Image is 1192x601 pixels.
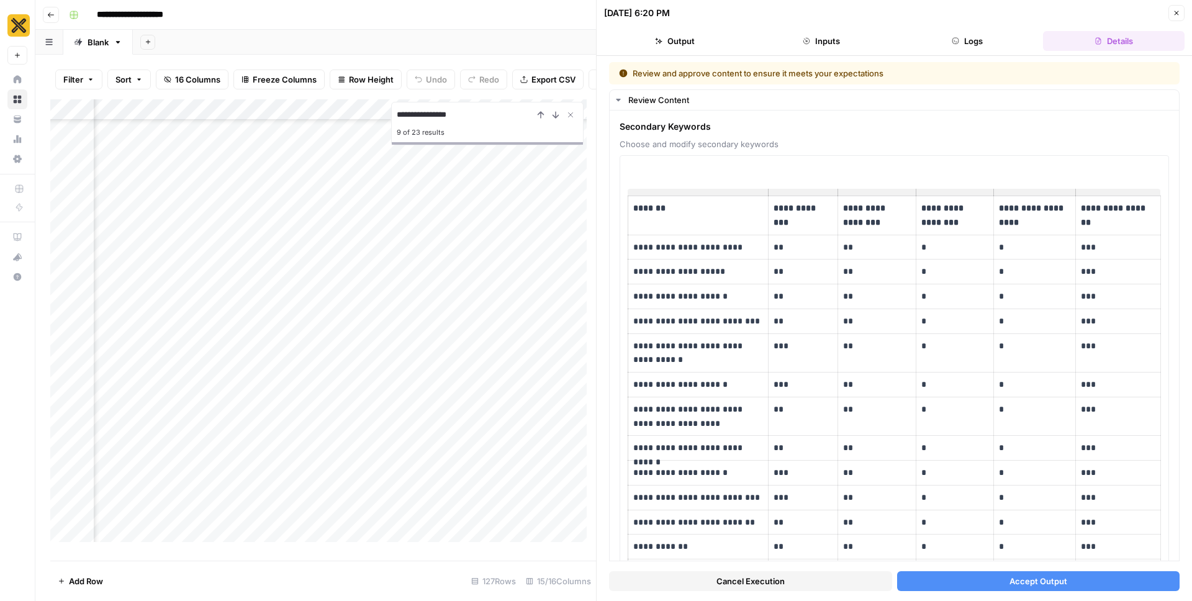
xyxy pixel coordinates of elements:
[69,575,103,587] span: Add Row
[175,73,220,86] span: 16 Columns
[533,107,548,122] button: Previous Result
[1009,575,1067,587] span: Accept Output
[426,73,447,86] span: Undo
[50,571,111,591] button: Add Row
[897,31,1039,51] button: Logs
[7,129,27,149] a: Usage
[407,70,455,89] button: Undo
[479,73,499,86] span: Redo
[7,14,30,37] img: CookUnity Logo
[897,571,1180,591] button: Accept Output
[63,30,133,55] a: Blank
[604,31,746,51] button: Output
[8,248,27,266] div: What's new?
[55,70,102,89] button: Filter
[619,67,1027,79] div: Review and approve content to ensure it meets your expectations
[7,267,27,287] button: Help + Support
[7,227,27,247] a: AirOps Academy
[628,94,1172,106] div: Review Content
[7,89,27,109] a: Browse
[7,10,27,41] button: Workspace: CookUnity
[548,107,563,122] button: Next Result
[7,149,27,169] a: Settings
[620,120,1169,133] span: Secondary Keywords
[512,70,584,89] button: Export CSV
[156,70,228,89] button: 16 Columns
[7,70,27,89] a: Home
[751,31,892,51] button: Inputs
[604,7,670,19] div: [DATE] 6:20 PM
[609,571,892,591] button: Cancel Execution
[7,109,27,129] a: Your Data
[107,70,151,89] button: Sort
[397,125,578,140] div: 9 of 23 results
[716,575,785,587] span: Cancel Execution
[460,70,507,89] button: Redo
[610,90,1179,110] button: Review Content
[349,73,394,86] span: Row Height
[563,107,578,122] button: Close Search
[330,70,402,89] button: Row Height
[233,70,325,89] button: Freeze Columns
[620,138,1169,150] span: Choose and modify secondary keywords
[88,36,109,48] div: Blank
[115,73,132,86] span: Sort
[253,73,317,86] span: Freeze Columns
[1043,31,1185,51] button: Details
[7,247,27,267] button: What's new?
[63,73,83,86] span: Filter
[531,73,576,86] span: Export CSV
[466,571,521,591] div: 127 Rows
[521,571,596,591] div: 15/16 Columns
